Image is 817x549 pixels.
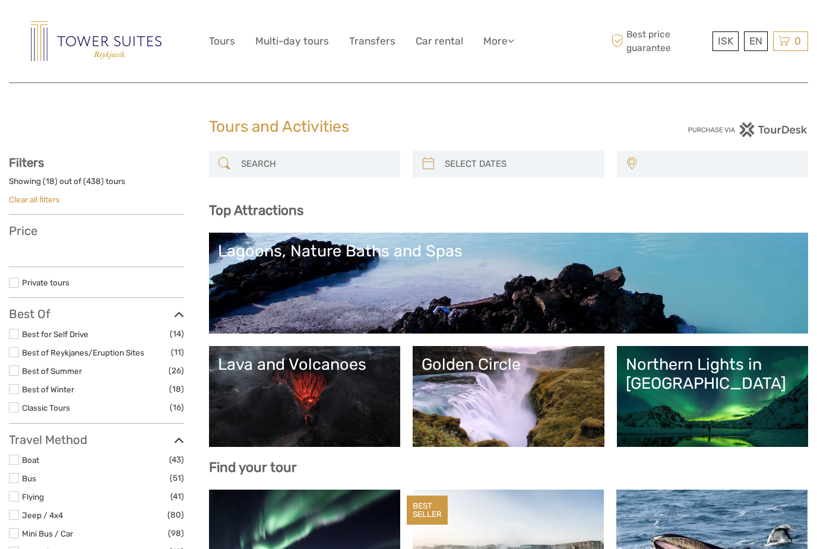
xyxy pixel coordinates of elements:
span: (51) [170,471,184,485]
div: EN [744,31,768,51]
b: Top Attractions [209,202,303,218]
label: 438 [86,176,101,187]
h1: Tours and Activities [209,118,609,137]
a: Best for Self Drive [22,329,88,339]
a: Multi-day tours [255,33,329,50]
span: (43) [169,453,184,467]
div: Lava and Volcanoes [218,355,392,374]
div: Northern Lights in [GEOGRAPHIC_DATA] [626,355,800,393]
span: Best price guarantee [609,28,710,54]
input: SELECT DATES [440,154,598,174]
div: Golden Circle [422,355,596,374]
a: Private tours [22,278,69,287]
a: Bus [22,474,36,483]
span: (26) [169,364,184,377]
a: Jeep / 4x4 [22,510,63,520]
h3: Best Of [9,307,184,321]
span: (14) [170,327,184,341]
span: (41) [170,490,184,503]
span: (16) [170,401,184,414]
img: Reykjavik Residence [31,21,161,61]
strong: Filters [9,156,44,170]
a: Best of Summer [22,366,82,376]
a: Lava and Volcanoes [218,355,392,438]
label: 18 [46,176,55,187]
a: Best of Reykjanes/Eruption Sites [22,348,144,357]
h3: Travel Method [9,433,184,447]
div: Lagoons, Nature Baths and Spas [218,242,800,261]
b: Find your tour [209,459,297,475]
input: SEARCH [236,154,395,174]
div: Showing ( ) out of ( ) tours [9,176,184,194]
a: More [483,33,514,50]
img: PurchaseViaTourDesk.png [688,122,808,137]
a: Car rental [416,33,463,50]
a: Boat [22,455,39,465]
span: (18) [169,382,184,396]
a: Classic Tours [22,403,70,412]
a: Flying [22,492,44,502]
span: 0 [793,35,803,47]
span: ISK [718,35,733,47]
a: Mini Bus / Car [22,529,73,538]
a: Transfers [349,33,395,50]
a: Clear all filters [9,195,60,204]
a: Best of Winter [22,385,74,394]
h3: Price [9,224,184,238]
a: Golden Circle [422,355,596,438]
span: (98) [168,526,184,540]
a: Northern Lights in [GEOGRAPHIC_DATA] [626,355,800,438]
a: Lagoons, Nature Baths and Spas [218,242,800,325]
div: BEST SELLER [407,496,448,525]
span: (80) [167,508,184,522]
a: Tours [209,33,235,50]
span: (11) [171,345,184,359]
